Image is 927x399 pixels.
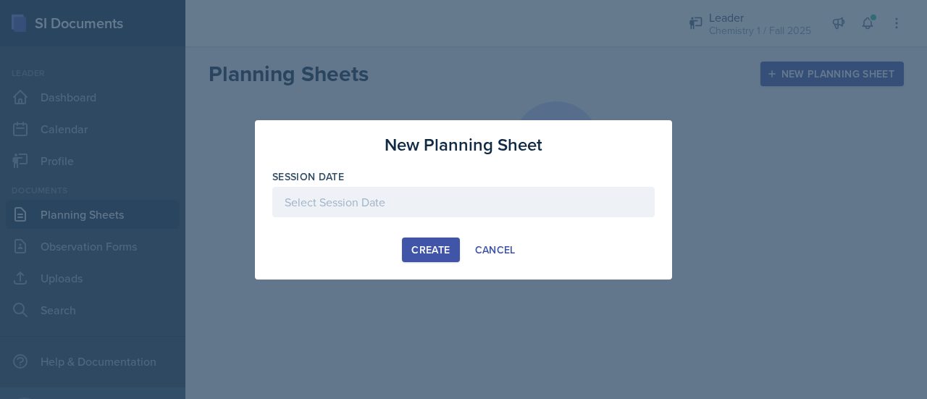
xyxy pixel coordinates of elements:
[466,238,525,262] button: Cancel
[385,132,542,158] h3: New Planning Sheet
[411,244,450,256] div: Create
[475,244,516,256] div: Cancel
[402,238,459,262] button: Create
[272,169,344,184] label: Session Date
